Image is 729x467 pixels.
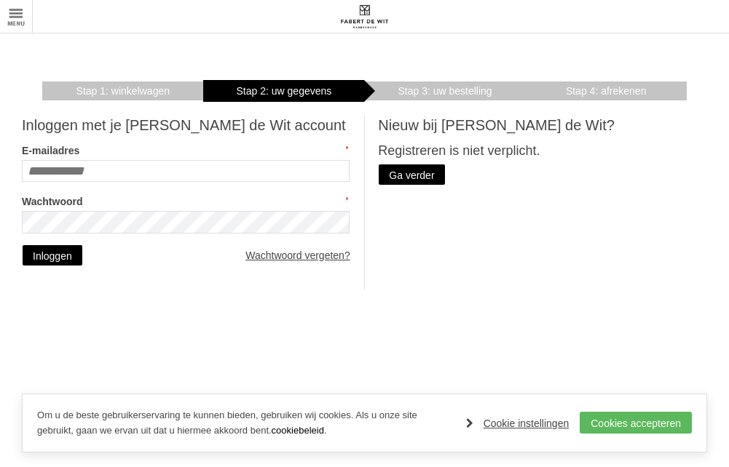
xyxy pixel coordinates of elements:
[76,85,170,97] span: Winkelwagen
[37,408,452,439] p: Om u de beste gebruikerservaring te kunnen bieden, gebruiken wij cookies. Als u onze site gebruik...
[339,4,390,29] img: Fabert de Wit
[42,80,203,102] a: Winkelwagen
[378,142,706,160] p: Registreren is niet verplicht.
[378,164,445,185] a: Ga verder
[22,193,350,211] label: Wachtwoord
[466,412,570,434] a: Cookie instellingen
[272,425,324,436] a: cookiebeleid
[378,116,706,135] h2: Nieuw bij [PERSON_NAME] de Wit?
[22,116,350,135] h2: Inloggen met je [PERSON_NAME] de Wit account
[580,412,692,434] a: Cookies accepteren
[22,142,350,160] label: E-mailadres
[245,244,350,266] a: Wachtwoord vergeten?
[22,244,83,266] a: Inloggen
